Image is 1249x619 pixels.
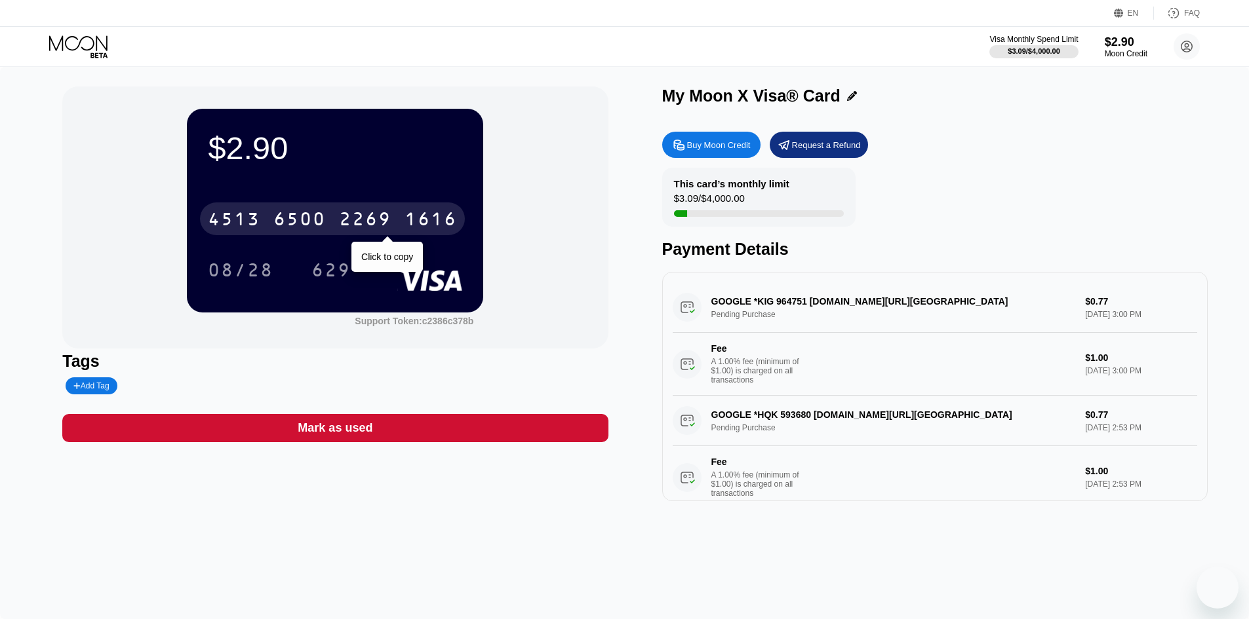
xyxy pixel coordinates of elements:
div: $2.90Moon Credit [1105,35,1147,58]
div: 08/28 [198,253,283,286]
div: Buy Moon Credit [662,132,761,158]
div: Payment Details [662,240,1208,259]
div: Request a Refund [770,132,868,158]
div: $2.90 [208,130,462,166]
div: 6500 [273,210,326,231]
div: 2269 [339,210,391,231]
div: Fee [711,457,803,467]
div: Fee [711,343,803,354]
div: FeeA 1.00% fee (minimum of $1.00) is charged on all transactions$1.00[DATE] 2:53 PM [673,446,1197,509]
iframe: Nút để khởi chạy cửa sổ nhắn tin [1197,567,1239,609]
div: 4513650022691616 [200,202,465,235]
div: Tags [62,352,608,371]
div: EN [1114,7,1154,20]
div: Add Tag [66,377,117,394]
div: My Moon X Visa® Card [662,86,841,105]
div: 1616 [405,210,457,231]
div: Request a Refund [792,140,861,151]
div: Support Token:c2386c378b [355,316,473,326]
div: $3.09 / $4,000.00 [1008,47,1060,55]
div: Support Token: c2386c378b [355,316,473,326]
div: FAQ [1184,9,1200,18]
div: FAQ [1154,7,1200,20]
div: Visa Monthly Spend Limit$3.09/$4,000.00 [989,35,1078,58]
div: Moon Credit [1105,49,1147,58]
div: 629 [311,261,351,282]
div: A 1.00% fee (minimum of $1.00) is charged on all transactions [711,357,810,385]
div: Add Tag [73,381,109,390]
div: A 1.00% fee (minimum of $1.00) is charged on all transactions [711,470,810,498]
div: Click to copy [361,252,413,262]
div: $2.90 [1105,35,1147,49]
div: $1.00 [1085,466,1197,476]
div: Visa Monthly Spend Limit [989,35,1078,44]
div: This card’s monthly limit [674,178,789,189]
div: $1.00 [1085,352,1197,363]
div: 4513 [208,210,260,231]
div: Mark as used [298,421,372,436]
div: [DATE] 3:00 PM [1085,366,1197,375]
div: FeeA 1.00% fee (minimum of $1.00) is charged on all transactions$1.00[DATE] 3:00 PM [673,333,1197,396]
div: Buy Moon Credit [687,140,751,151]
div: Mark as used [62,414,608,442]
div: 629 [302,253,361,286]
div: [DATE] 2:53 PM [1085,479,1197,489]
div: 08/28 [208,261,273,282]
div: EN [1128,9,1139,18]
div: $3.09 / $4,000.00 [674,193,745,210]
